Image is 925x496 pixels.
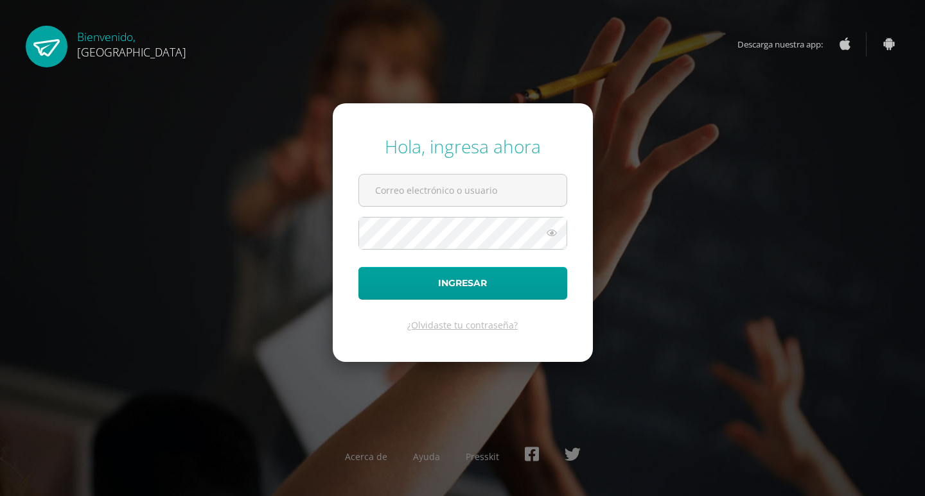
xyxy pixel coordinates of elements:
[77,26,186,60] div: Bienvenido,
[358,134,567,158] div: Hola, ingresa ahora
[345,450,387,463] a: Acerca de
[359,175,567,206] input: Correo electrónico o usuario
[407,319,518,331] a: ¿Olvidaste tu contraseña?
[358,267,567,300] button: Ingresar
[413,450,440,463] a: Ayuda
[77,44,186,60] span: [GEOGRAPHIC_DATA]
[466,450,499,463] a: Presskit
[737,32,836,56] span: Descarga nuestra app:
